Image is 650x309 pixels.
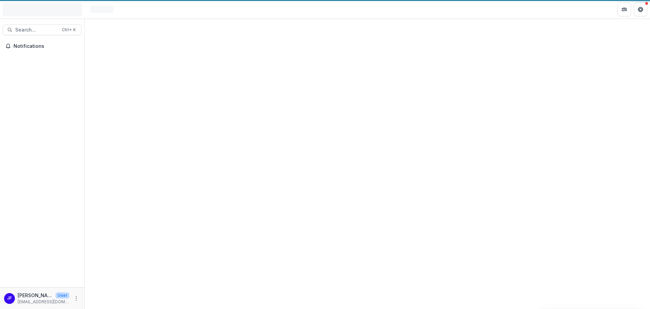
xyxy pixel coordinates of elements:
[14,43,79,49] span: Notifications
[15,27,58,33] span: Search...
[61,26,77,34] div: Ctrl + K
[87,4,116,14] nav: breadcrumb
[18,292,53,299] p: [PERSON_NAME]
[56,292,69,298] p: User
[3,24,82,35] button: Search...
[72,294,80,303] button: More
[7,296,12,301] div: Jean Freeman-Crawford
[634,3,647,16] button: Get Help
[3,41,82,52] button: Notifications
[18,299,69,305] p: [EMAIL_ADDRESS][DOMAIN_NAME]
[617,3,631,16] button: Partners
